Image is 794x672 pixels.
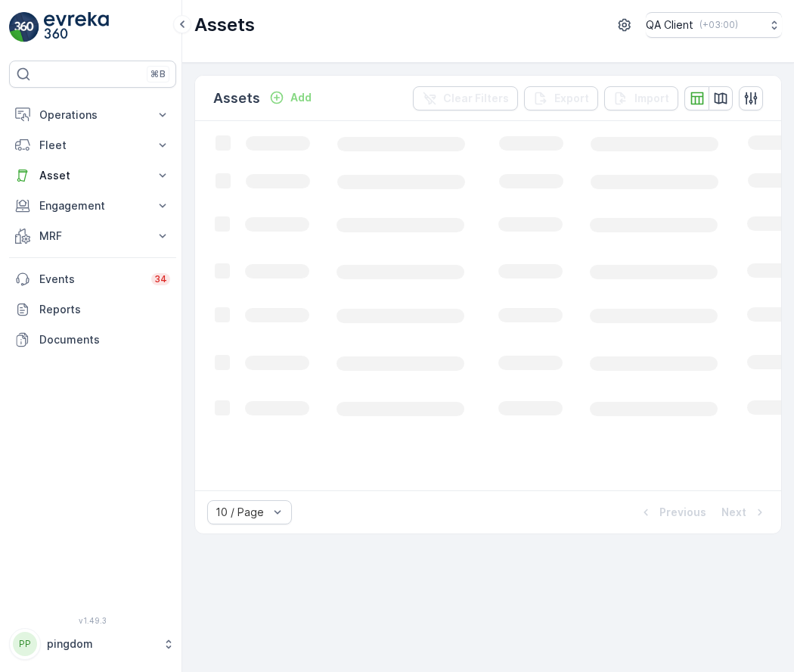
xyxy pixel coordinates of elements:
[720,503,769,521] button: Next
[9,616,176,625] span: v 1.49.3
[646,12,782,38] button: QA Client(+03:00)
[443,91,509,106] p: Clear Filters
[39,168,146,183] p: Asset
[9,325,176,355] a: Documents
[194,13,255,37] p: Assets
[604,86,678,110] button: Import
[637,503,708,521] button: Previous
[721,505,746,520] p: Next
[9,628,176,660] button: PPpingdom
[150,68,166,80] p: ⌘B
[9,12,39,42] img: logo
[44,12,109,42] img: logo_light-DOdMpM7g.png
[9,221,176,251] button: MRF
[9,130,176,160] button: Fleet
[154,273,167,285] p: 34
[9,264,176,294] a: Events34
[646,17,693,33] p: QA Client
[9,160,176,191] button: Asset
[9,294,176,325] a: Reports
[263,89,318,107] button: Add
[39,272,142,287] p: Events
[39,138,146,153] p: Fleet
[39,198,146,213] p: Engagement
[39,332,170,347] p: Documents
[699,19,738,31] p: ( +03:00 )
[39,302,170,317] p: Reports
[554,91,589,106] p: Export
[290,90,312,105] p: Add
[634,91,669,106] p: Import
[213,88,260,109] p: Assets
[39,229,146,244] p: MRF
[659,505,706,520] p: Previous
[9,191,176,221] button: Engagement
[9,100,176,130] button: Operations
[524,86,598,110] button: Export
[47,636,155,652] p: pingdom
[39,107,146,123] p: Operations
[413,86,518,110] button: Clear Filters
[13,632,37,656] div: PP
